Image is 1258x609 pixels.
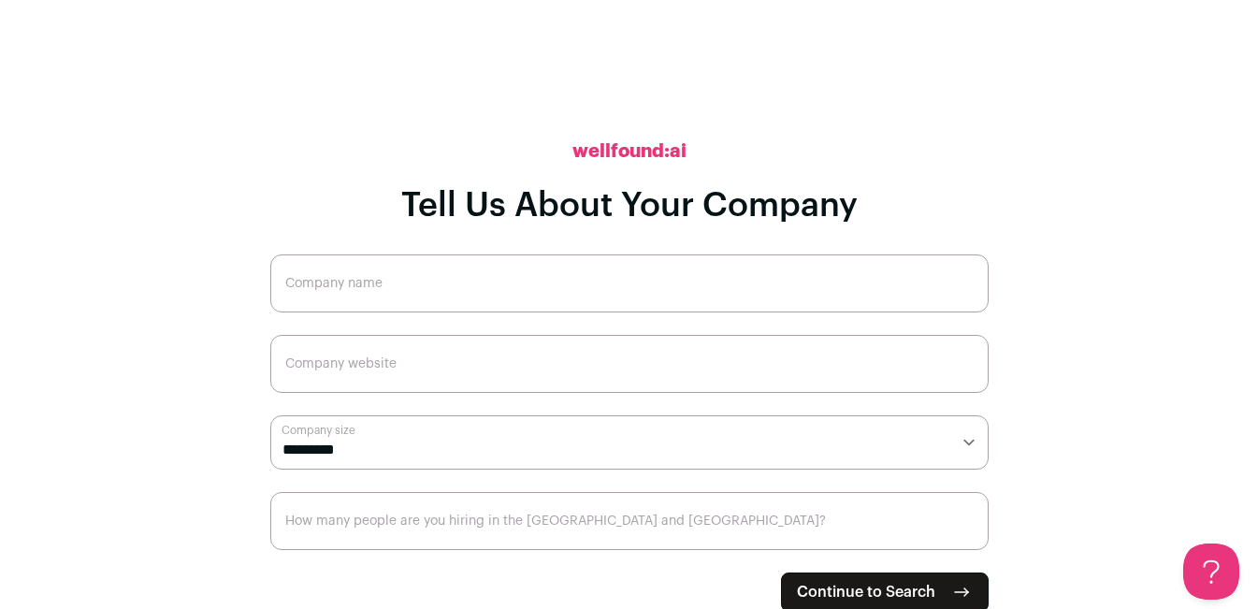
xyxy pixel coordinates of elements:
[270,254,989,312] input: Company name
[797,581,935,603] span: Continue to Search
[1183,544,1239,600] iframe: Toggle Customer Support
[401,187,858,225] h1: Tell Us About Your Company
[270,492,989,550] input: How many people are you hiring in the US and Canada?
[270,335,989,393] input: Company website
[572,138,687,165] h2: wellfound:ai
